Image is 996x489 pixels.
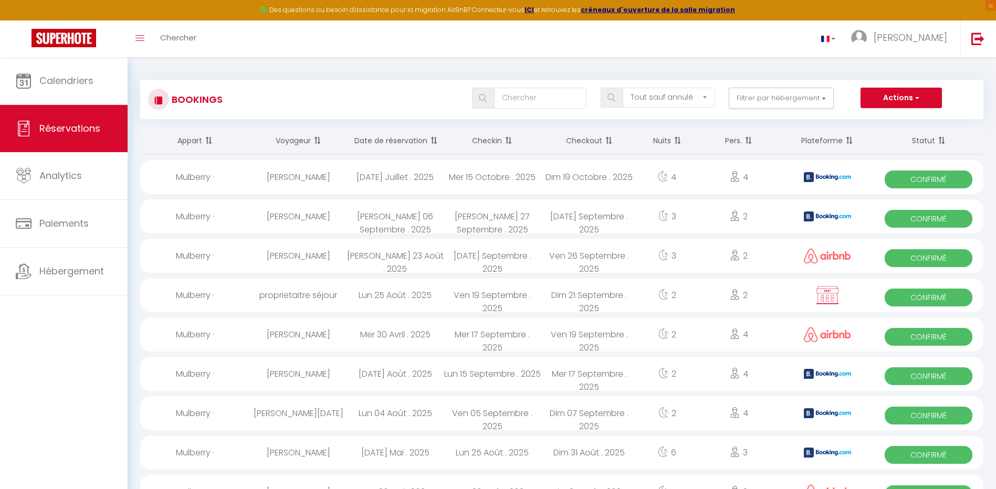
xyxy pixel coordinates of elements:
a: créneaux d'ouverture de la salle migration [581,5,735,14]
a: Chercher [152,20,204,57]
th: Sort by nights [638,127,697,155]
span: Hébergement [39,264,104,278]
th: Sort by checkout [541,127,638,155]
span: [PERSON_NAME] [874,31,947,44]
button: Ouvrir le widget de chat LiveChat [8,4,40,36]
img: ... [851,30,867,46]
span: Réservations [39,122,100,135]
img: Super Booking [32,29,96,47]
a: ... [PERSON_NAME] [843,20,960,57]
th: Sort by booking date [347,127,444,155]
h3: Bookings [169,88,223,111]
th: Sort by guest [250,127,347,155]
span: Paiements [39,217,89,230]
span: Chercher [160,32,196,43]
th: Sort by people [697,127,781,155]
span: Analytics [39,169,82,182]
a: ICI [525,5,534,14]
button: Filtrer par hébergement [729,88,834,109]
th: Sort by checkin [444,127,541,155]
button: Actions [861,88,941,109]
th: Sort by channel [781,127,874,155]
th: Sort by status [874,127,983,155]
input: Chercher [494,88,587,109]
th: Sort by rentals [140,127,250,155]
span: Calendriers [39,74,93,87]
img: logout [971,32,984,45]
